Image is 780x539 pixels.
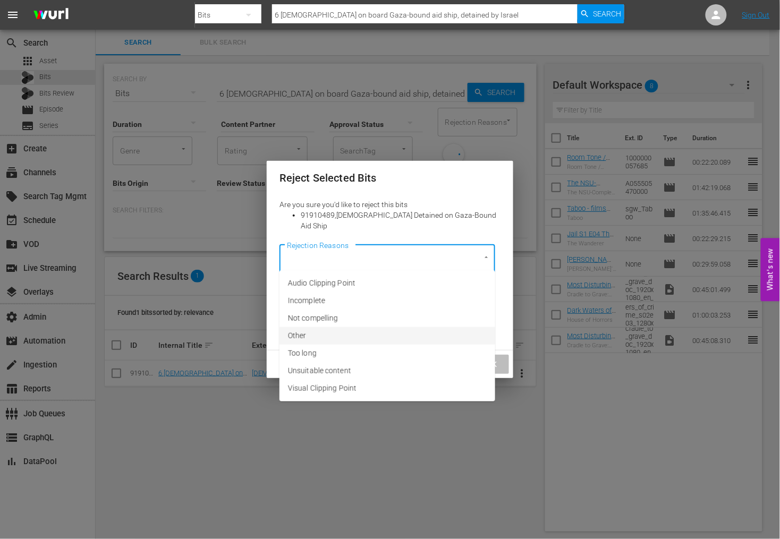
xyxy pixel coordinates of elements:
[742,11,770,19] a: Sign Out
[288,348,317,359] span: Too long
[267,195,513,339] div: Are you sure you'd like to reject this bits
[761,238,780,301] button: Open Feedback Widget
[288,295,325,306] span: Incomplete
[593,4,621,23] span: Search
[26,3,77,28] img: ans4CAIJ8jUAAAAAAAAAAAAAAAAAAAAAAAAgQb4GAAAAAAAAAAAAAAAAAAAAAAAAJMjXAAAAAAAAAAAAAAAAAAAAAAAAgAT5G...
[288,313,338,324] span: Not compelling
[288,330,306,341] span: Other
[481,252,491,262] button: Close
[288,278,355,289] span: Audio Clipping Point
[279,169,501,186] h2: Reject Selected Bits
[288,383,357,394] span: Visual Clipping Point
[301,210,501,231] li: 91910489 , [DEMOGRAPHIC_DATA] Detained on Gaza-Bound Aid Ship
[6,8,19,21] span: menu
[288,365,351,377] span: Unsuitable content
